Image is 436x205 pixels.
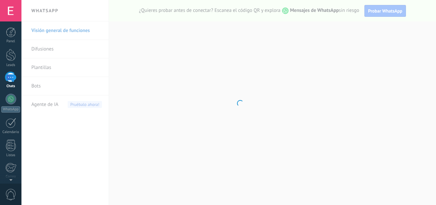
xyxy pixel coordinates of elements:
div: Panel [1,39,20,44]
div: Calendario [1,130,20,134]
div: Listas [1,153,20,157]
div: Leads [1,63,20,67]
div: WhatsApp [1,106,20,113]
div: Chats [1,84,20,88]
